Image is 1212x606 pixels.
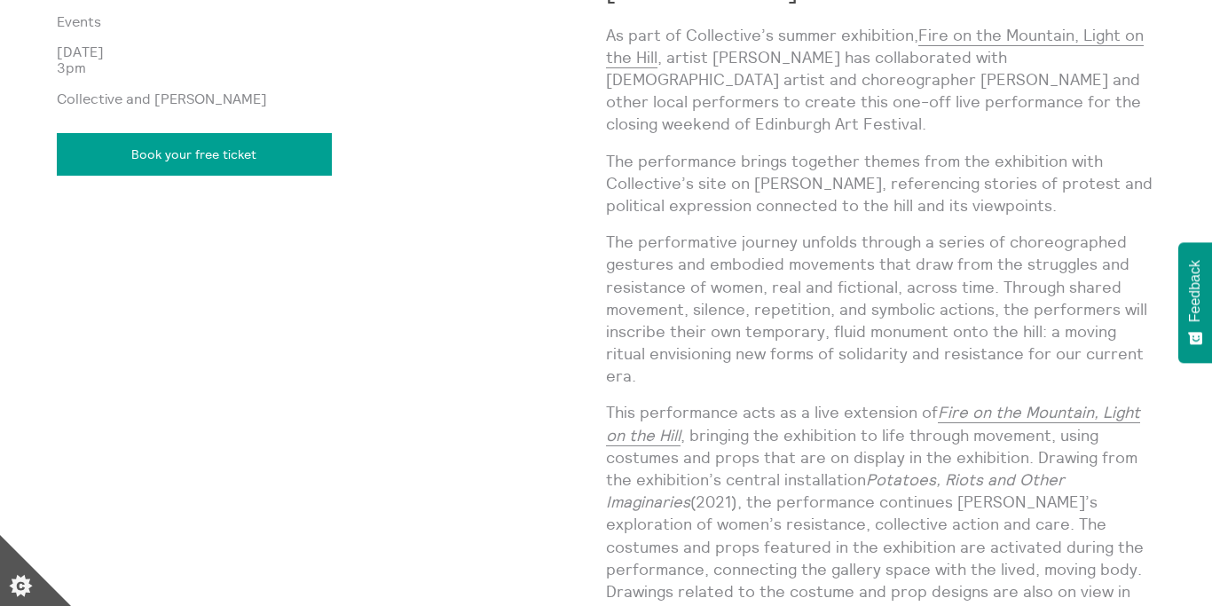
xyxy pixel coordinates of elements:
[606,25,1144,68] a: Fire on the Mountain, Light on the Hill
[57,59,606,75] p: 3pm
[606,231,1155,387] p: The performative journey unfolds through a series of choreographed gestures and embodied movement...
[606,402,1140,445] a: Fire on the Mountain, Light on the Hill
[1187,260,1203,322] span: Feedback
[57,133,332,176] a: Book your free ticket
[1178,242,1212,363] button: Feedback - Show survey
[57,13,578,29] a: Events
[606,469,1065,512] em: Potatoes, Riots and Other Imaginaries
[57,43,606,59] p: [DATE]
[606,150,1155,217] p: The performance brings together themes from the exhibition with Collective’s site on [PERSON_NAME...
[606,24,1155,136] p: As part of Collective’s summer exhibition, , artist [PERSON_NAME] has collaborated with [DEMOGRAP...
[57,91,606,106] p: Collective and [PERSON_NAME]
